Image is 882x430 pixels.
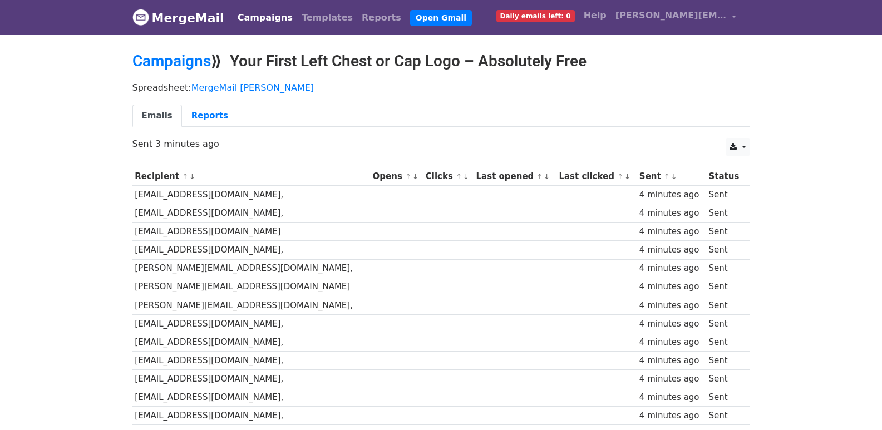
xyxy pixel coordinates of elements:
[132,105,182,127] a: Emails
[639,336,703,349] div: 4 minutes ago
[639,409,703,422] div: 4 minutes ago
[617,172,623,181] a: ↑
[132,370,370,388] td: [EMAIL_ADDRESS][DOMAIN_NAME],
[496,10,575,22] span: Daily emails left: 0
[132,167,370,186] th: Recipient
[706,186,745,204] td: Sent
[615,9,727,22] span: [PERSON_NAME][EMAIL_ADDRESS][DOMAIN_NAME]
[423,167,474,186] th: Clicks
[706,388,745,407] td: Sent
[639,262,703,275] div: 4 minutes ago
[132,9,149,26] img: MergeMail logo
[132,52,750,71] h2: ⟫ Your First Left Chest or Cap Logo – Absolutely Free
[706,333,745,351] td: Sent
[637,167,706,186] th: Sent
[132,333,370,351] td: [EMAIL_ADDRESS][DOMAIN_NAME],
[182,172,188,181] a: ↑
[132,278,370,296] td: [PERSON_NAME][EMAIL_ADDRESS][DOMAIN_NAME]
[191,82,314,93] a: MergeMail [PERSON_NAME]
[456,172,462,181] a: ↑
[132,223,370,241] td: [EMAIL_ADDRESS][DOMAIN_NAME]
[132,407,370,425] td: [EMAIL_ADDRESS][DOMAIN_NAME],
[132,186,370,204] td: [EMAIL_ADDRESS][DOMAIN_NAME],
[463,172,469,181] a: ↓
[132,52,211,70] a: Campaigns
[706,241,745,259] td: Sent
[189,172,195,181] a: ↓
[639,207,703,220] div: 4 minutes ago
[639,373,703,385] div: 4 minutes ago
[671,172,677,181] a: ↓
[132,352,370,370] td: [EMAIL_ADDRESS][DOMAIN_NAME],
[639,244,703,256] div: 4 minutes ago
[370,167,423,186] th: Opens
[664,172,670,181] a: ↑
[132,6,224,29] a: MergeMail
[639,354,703,367] div: 4 minutes ago
[405,172,411,181] a: ↑
[474,167,556,186] th: Last opened
[132,138,750,150] p: Sent 3 minutes ago
[706,204,745,223] td: Sent
[410,10,472,26] a: Open Gmail
[706,278,745,296] td: Sent
[706,296,745,314] td: Sent
[297,7,357,29] a: Templates
[706,370,745,388] td: Sent
[639,225,703,238] div: 4 minutes ago
[132,82,750,93] p: Spreadsheet:
[132,314,370,333] td: [EMAIL_ADDRESS][DOMAIN_NAME],
[182,105,238,127] a: Reports
[412,172,418,181] a: ↓
[579,4,611,27] a: Help
[639,318,703,330] div: 4 minutes ago
[132,204,370,223] td: [EMAIL_ADDRESS][DOMAIN_NAME],
[706,223,745,241] td: Sent
[556,167,637,186] th: Last clicked
[706,167,745,186] th: Status
[706,314,745,333] td: Sent
[132,259,370,278] td: [PERSON_NAME][EMAIL_ADDRESS][DOMAIN_NAME],
[624,172,630,181] a: ↓
[706,407,745,425] td: Sent
[611,4,741,31] a: [PERSON_NAME][EMAIL_ADDRESS][DOMAIN_NAME]
[706,352,745,370] td: Sent
[537,172,543,181] a: ↑
[544,172,550,181] a: ↓
[639,299,703,312] div: 4 minutes ago
[233,7,297,29] a: Campaigns
[492,4,579,27] a: Daily emails left: 0
[132,296,370,314] td: [PERSON_NAME][EMAIL_ADDRESS][DOMAIN_NAME],
[639,280,703,293] div: 4 minutes ago
[132,388,370,407] td: [EMAIL_ADDRESS][DOMAIN_NAME],
[706,259,745,278] td: Sent
[639,391,703,404] div: 4 minutes ago
[132,241,370,259] td: [EMAIL_ADDRESS][DOMAIN_NAME],
[639,189,703,201] div: 4 minutes ago
[357,7,406,29] a: Reports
